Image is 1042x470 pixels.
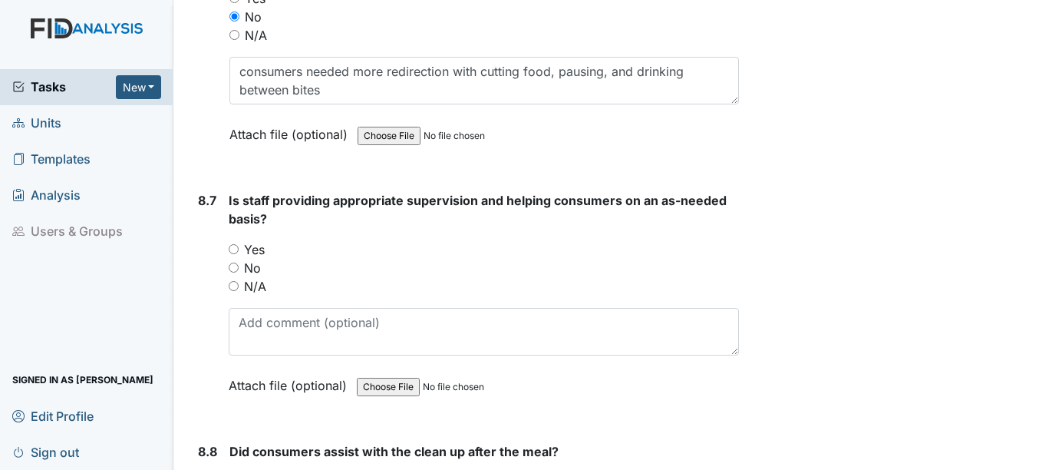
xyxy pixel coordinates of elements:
label: N/A [244,277,266,296]
input: N/A [229,30,239,40]
a: Tasks [12,78,116,96]
span: Templates [12,147,91,171]
label: No [245,8,262,26]
input: No [229,12,239,22]
label: Attach file (optional) [229,368,353,395]
input: Yes [229,244,239,254]
label: No [244,259,261,277]
span: Analysis [12,184,81,207]
label: Yes [244,240,265,259]
button: New [116,75,162,99]
span: Sign out [12,440,79,464]
label: 8.7 [198,191,216,210]
input: N/A [229,281,239,291]
label: 8.8 [198,442,217,461]
span: Edit Profile [12,404,94,428]
span: Did consumers assist with the clean up after the meal? [229,444,559,459]
input: No [229,263,239,273]
span: Is staff providing appropriate supervision and helping consumers on an as-needed basis? [229,193,727,227]
span: Signed in as [PERSON_NAME] [12,368,153,392]
label: Attach file (optional) [229,117,354,144]
span: Units [12,111,61,135]
label: N/A [245,26,267,45]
